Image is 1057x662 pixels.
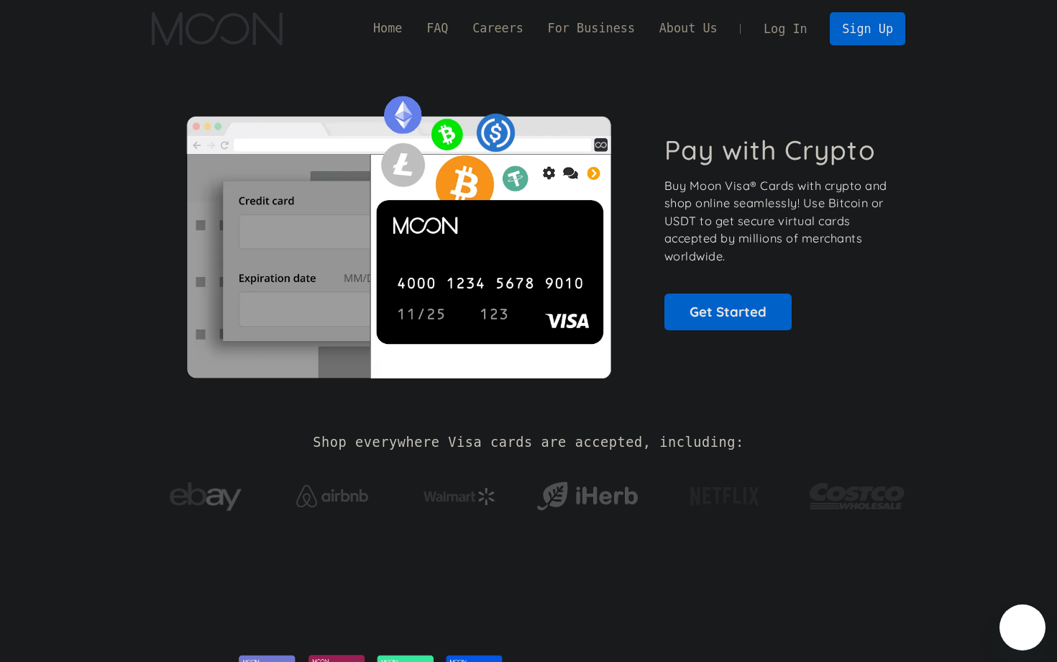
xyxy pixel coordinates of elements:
img: iHerb [534,478,641,515]
iframe: メッセージングウィンドウを開くボタン [999,604,1045,650]
a: ebay [152,460,259,527]
a: Get Started [664,294,792,330]
a: About Us [647,19,730,37]
a: FAQ [414,19,460,37]
a: Home [361,19,414,37]
img: ebay [170,474,242,520]
p: Buy Moon Visa® Cards with crypto and shop online seamlessly! Use Bitcoin or USDT to get secure vi... [664,177,889,266]
a: iHerb [534,463,641,522]
a: Airbnb [279,471,386,514]
a: Log In [751,13,819,45]
a: Costco [809,455,905,530]
a: Walmart [406,473,513,512]
img: Moon Logo [152,12,282,45]
a: Sign Up [830,12,905,45]
a: Careers [460,19,535,37]
a: For Business [536,19,647,37]
img: Netflix [689,479,761,514]
img: Moon Cards let you spend your crypto anywhere Visa is accepted. [152,86,644,378]
img: Walmart [424,488,495,505]
a: Netflix [661,464,790,522]
a: home [152,12,282,45]
img: Costco [809,469,905,523]
img: Airbnb [296,485,368,507]
h2: Shop everywhere Visa cards are accepted, including: [313,435,743,450]
h1: Pay with Crypto [664,134,876,166]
